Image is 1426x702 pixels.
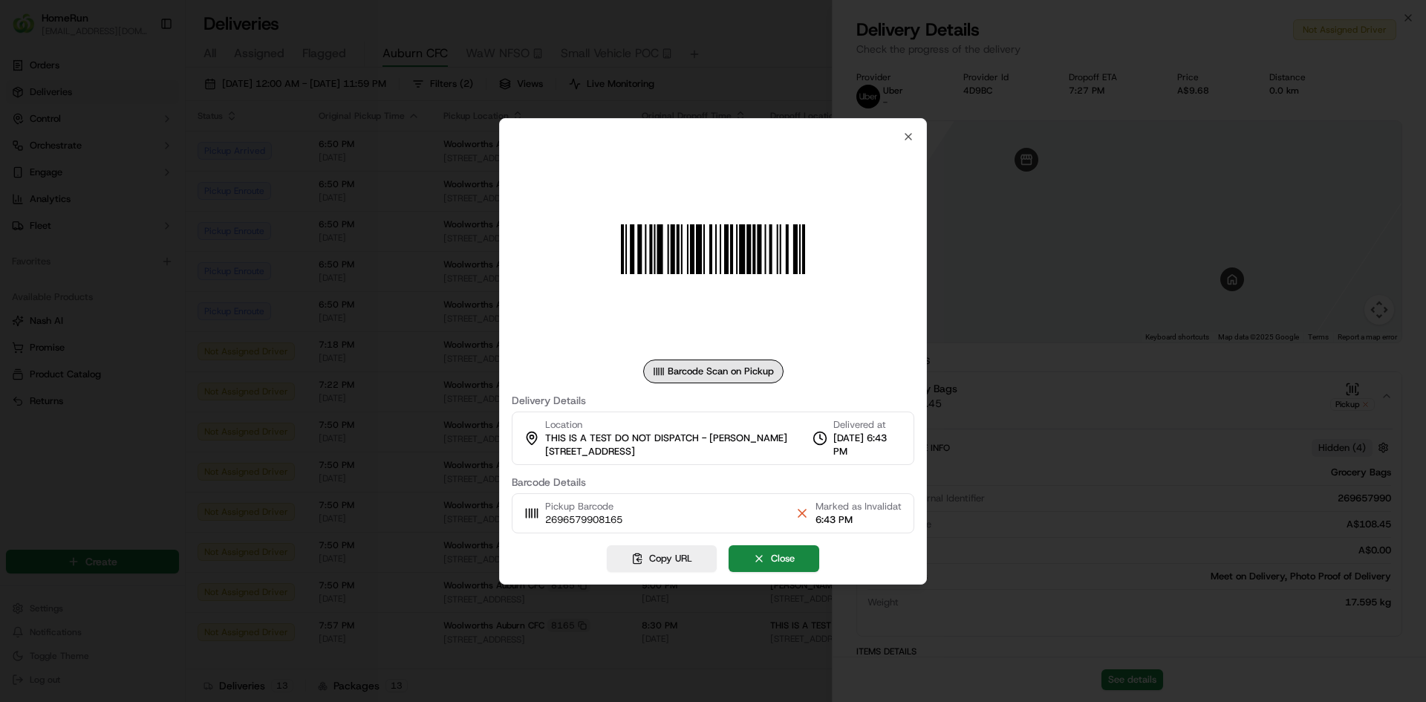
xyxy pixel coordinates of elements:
label: Delivery Details [512,395,914,406]
span: Delivered at [833,418,902,432]
span: 6:43 PM [815,513,902,527]
span: API Documentation [140,215,238,230]
button: Copy URL [607,545,717,572]
div: Start new chat [51,142,244,157]
button: Start new chat [253,146,270,164]
span: THIS IS A TEST DO NOT DISPATCH - [PERSON_NAME] [545,432,787,445]
label: Barcode Details [512,477,914,487]
div: 📗 [15,217,27,229]
input: Got a question? Start typing here... [39,96,267,111]
span: [DATE] 6:43 PM [833,432,902,458]
div: Barcode Scan on Pickup [643,360,784,383]
span: Marked as Invalid at [815,500,902,513]
span: Location [545,418,582,432]
a: 💻API Documentation [120,209,244,236]
span: Knowledge Base [30,215,114,230]
p: Welcome 👋 [15,59,270,83]
span: Pylon [148,252,180,263]
img: Nash [15,15,45,45]
div: 💻 [126,217,137,229]
span: Pickup Barcode [545,500,622,513]
span: [STREET_ADDRESS] [545,445,635,458]
a: 📗Knowledge Base [9,209,120,236]
div: We're available if you need us! [51,157,188,169]
a: Powered byPylon [105,251,180,263]
span: 2696579908165 [545,513,622,527]
img: barcode_scan_on_pickup image [606,143,820,357]
button: Close [729,545,819,572]
img: 1736555255976-a54dd68f-1ca7-489b-9aae-adbdc363a1c4 [15,142,42,169]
